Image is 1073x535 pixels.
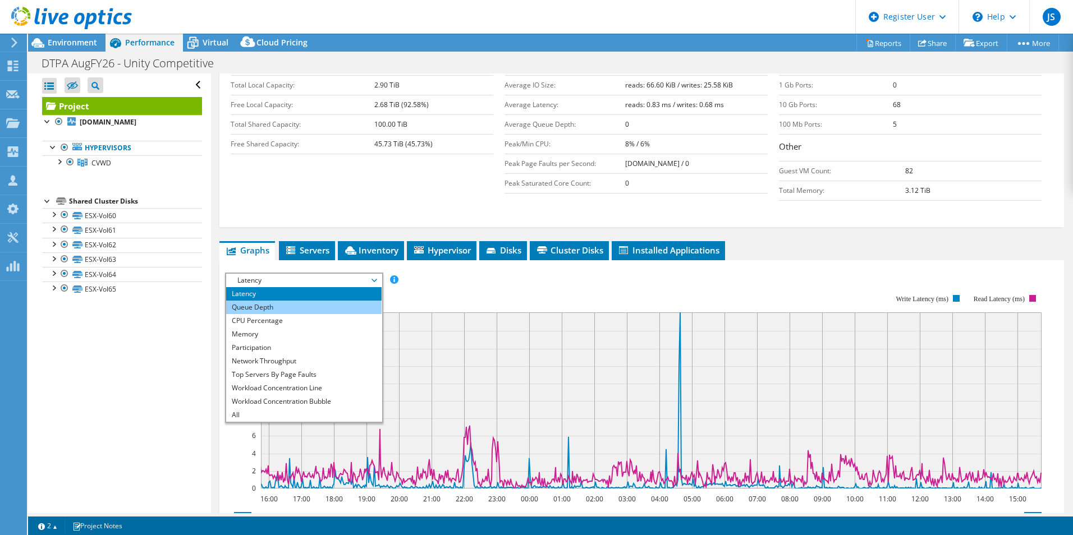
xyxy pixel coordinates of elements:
text: 12:00 [911,494,928,504]
b: 0 [625,178,629,188]
a: Project Notes [65,519,130,533]
h1: DTPA AugFY26 - Unity Competitive [36,57,231,70]
text: 23:00 [488,494,505,504]
text: 4 [252,449,256,458]
h3: Other [779,140,1042,155]
td: Average IO Size: [505,75,625,95]
a: CVWD [42,155,202,170]
text: 07:00 [748,494,765,504]
text: Write Latency (ms) [896,295,948,303]
td: Total Memory: [779,181,906,200]
td: Total Shared Capacity: [231,114,374,134]
td: 100 Mb Ports: [779,114,893,134]
b: [DOMAIN_NAME] / 0 [625,159,689,168]
span: Hypervisor [412,245,471,256]
text: Read Latency (ms) [974,295,1025,303]
text: 10:00 [846,494,863,504]
a: More [1007,34,1059,52]
li: CPU Percentage [226,314,382,328]
a: Reports [856,34,910,52]
a: ESX-Vol62 [42,238,202,252]
b: 100.00 TiB [374,119,407,129]
li: Memory [226,328,382,341]
b: 45.73 TiB (45.73%) [374,139,433,149]
li: Workload Concentration Bubble [226,395,382,408]
li: Queue Depth [226,301,382,314]
text: 13:00 [943,494,961,504]
span: Virtual [203,37,228,48]
text: 2 [252,466,256,476]
b: 5 [893,119,897,129]
li: Latency [226,287,382,301]
text: 05:00 [683,494,700,504]
span: Performance [125,37,175,48]
div: Shared Cluster Disks [69,195,202,208]
a: ESX-Vol63 [42,252,202,267]
span: CVWD [91,158,111,168]
td: Free Local Capacity: [231,95,374,114]
span: Inventory [343,245,398,256]
a: 2 [30,519,65,533]
b: 0 [893,80,897,90]
text: 20:00 [390,494,407,504]
td: Peak Page Faults per Second: [505,154,625,173]
b: 2.68 TiB (92.58%) [374,100,429,109]
span: Graphs [225,245,269,256]
span: Cloud Pricing [256,37,308,48]
b: [DOMAIN_NAME] [80,117,136,127]
td: Free Shared Capacity: [231,134,374,154]
text: 21:00 [423,494,440,504]
text: 02:00 [585,494,603,504]
a: ESX-Vol65 [42,282,202,296]
a: ESX-Vol61 [42,223,202,237]
li: Top Servers By Page Faults [226,368,382,381]
td: Guest VM Count: [779,161,906,181]
text: 0 [252,483,256,493]
td: 10 Gb Ports: [779,95,893,114]
span: Cluster Disks [535,245,603,256]
li: Network Throughput [226,354,382,368]
text: 04:00 [650,494,668,504]
text: 11:00 [878,494,896,504]
b: 82 [905,166,913,176]
span: Disks [485,245,521,256]
b: 68 [893,100,901,109]
a: [DOMAIN_NAME] [42,115,202,130]
text: 14:00 [976,494,993,504]
b: reads: 66.60 KiB / writes: 25.58 KiB [625,80,733,90]
span: JS [1043,8,1061,26]
a: Export [955,34,1007,52]
span: Installed Applications [617,245,719,256]
a: Share [910,34,956,52]
svg: \n [973,12,983,22]
td: Peak Saturated Core Count: [505,173,625,193]
text: 16:00 [260,494,277,504]
td: Peak/Min CPU: [505,134,625,154]
text: 06:00 [716,494,733,504]
text: 6 [252,431,256,440]
b: 8% / 6% [625,139,650,149]
li: Workload Concentration Line [226,381,382,395]
text: 19:00 [357,494,375,504]
b: reads: 0.83 ms / writes: 0.68 ms [625,100,724,109]
span: Environment [48,37,97,48]
text: 22:00 [455,494,473,504]
td: 1 Gb Ports: [779,75,893,95]
b: 2.90 TiB [374,80,400,90]
text: 03:00 [618,494,635,504]
li: Participation [226,341,382,354]
text: 08:00 [781,494,798,504]
text: 09:00 [813,494,831,504]
a: Project [42,97,202,115]
li: All [226,408,382,422]
text: 15:00 [1008,494,1026,504]
text: 00:00 [520,494,538,504]
a: Hypervisors [42,141,202,155]
td: Total Local Capacity: [231,75,374,95]
a: ESX-Vol64 [42,267,202,282]
text: 17:00 [292,494,310,504]
span: Latency [232,274,376,287]
b: 3.12 TiB [905,186,930,195]
a: ESX-Vol60 [42,208,202,223]
text: 01:00 [553,494,570,504]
